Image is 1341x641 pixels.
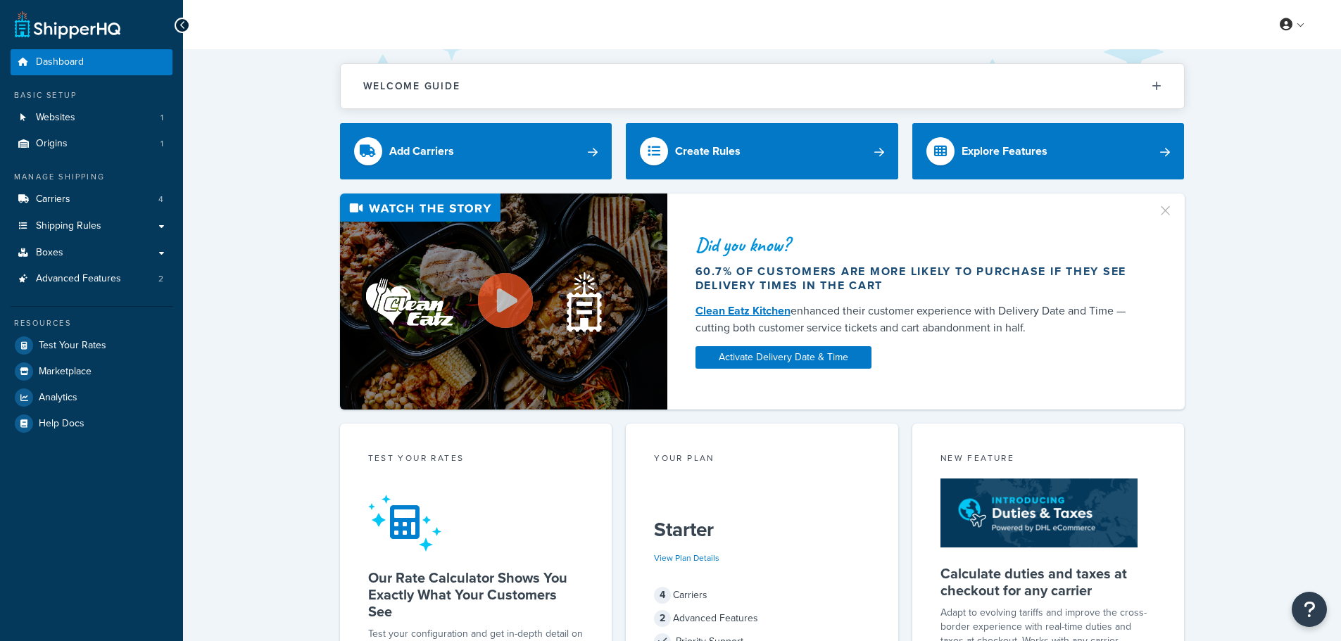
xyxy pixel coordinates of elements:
div: enhanced their customer experience with Delivery Date and Time — cutting both customer service ti... [695,303,1140,336]
a: Clean Eatz Kitchen [695,303,791,319]
div: Resources [11,317,172,329]
a: Advanced Features2 [11,266,172,292]
div: Advanced Features [654,609,870,628]
h5: Starter [654,519,870,541]
div: Manage Shipping [11,171,172,183]
div: Did you know? [695,235,1140,255]
a: Add Carriers [340,123,612,179]
img: Video thumbnail [340,193,667,410]
a: Help Docs [11,411,172,436]
span: 1 [160,112,163,124]
span: 4 [654,587,671,604]
h5: Calculate duties and taxes at checkout for any carrier [940,565,1157,599]
a: Explore Features [912,123,1185,179]
a: Boxes [11,240,172,266]
h5: Our Rate Calculator Shows You Exactly What Your Customers See [368,569,584,620]
span: Help Docs [39,418,84,430]
span: Marketplace [39,366,92,378]
div: Explore Features [962,141,1047,161]
li: Advanced Features [11,266,172,292]
button: Welcome Guide [341,64,1184,108]
span: 4 [158,193,163,205]
div: New Feature [940,452,1157,468]
li: Carriers [11,186,172,212]
span: Origins [36,138,68,150]
div: Test your rates [368,452,584,468]
span: Boxes [36,247,63,259]
div: Add Carriers [389,141,454,161]
h2: Welcome Guide [363,81,460,91]
a: View Plan Details [654,552,719,564]
span: 2 [654,610,671,627]
a: Test Your Rates [11,333,172,358]
li: Websites [11,105,172,131]
div: Create Rules [675,141,741,161]
span: Carriers [36,193,70,205]
a: Dashboard [11,49,172,75]
a: Shipping Rules [11,213,172,239]
span: Shipping Rules [36,220,101,232]
div: Carriers [654,585,870,605]
button: Open Resource Center [1292,592,1327,627]
a: Websites1 [11,105,172,131]
li: Origins [11,131,172,157]
span: Test Your Rates [39,340,106,352]
div: Basic Setup [11,89,172,101]
a: Origins1 [11,131,172,157]
div: Your Plan [654,452,870,468]
span: Advanced Features [36,273,121,285]
a: Marketplace [11,359,172,384]
a: Analytics [11,385,172,410]
span: 2 [158,273,163,285]
div: 60.7% of customers are more likely to purchase if they see delivery times in the cart [695,265,1140,293]
span: 1 [160,138,163,150]
a: Create Rules [626,123,898,179]
span: Analytics [39,392,77,404]
a: Activate Delivery Date & Time [695,346,871,369]
span: Dashboard [36,56,84,68]
a: Carriers4 [11,186,172,212]
span: Websites [36,112,75,124]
